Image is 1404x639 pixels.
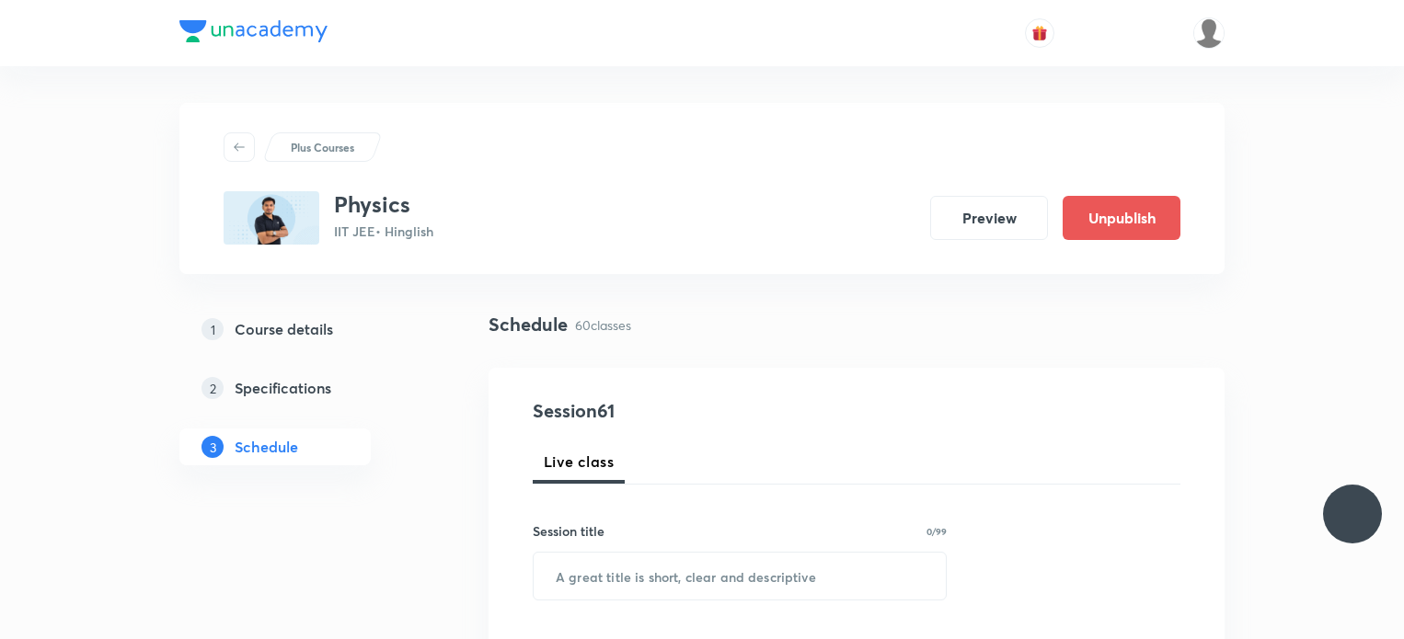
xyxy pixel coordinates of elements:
p: 0/99 [926,527,947,536]
a: 1Course details [179,311,430,348]
span: Live class [544,451,614,473]
button: Unpublish [1063,196,1180,240]
h5: Course details [235,318,333,340]
a: Company Logo [179,20,328,47]
img: FBB55851-1BAB-4511-A1D5-587703AF5E73_plus.png [224,191,319,245]
p: 60 classes [575,315,631,335]
h4: Session 61 [533,397,869,425]
img: Dhirendra singh [1193,17,1225,49]
p: Plus Courses [291,139,354,155]
button: Preview [930,196,1048,240]
h6: Session title [533,521,604,541]
p: 1 [201,318,224,340]
input: A great title is short, clear and descriptive [534,553,946,599]
img: avatar [1031,25,1048,41]
img: ttu [1341,503,1364,525]
button: avatar [1025,18,1054,48]
p: 2 [201,377,224,399]
h4: Schedule [489,311,568,338]
h5: Schedule [235,436,298,458]
h5: Specifications [235,377,331,399]
a: 2Specifications [179,370,430,406]
p: IIT JEE • Hinglish [334,222,433,241]
p: 3 [201,436,224,458]
h3: Physics [334,191,433,218]
img: Company Logo [179,20,328,42]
